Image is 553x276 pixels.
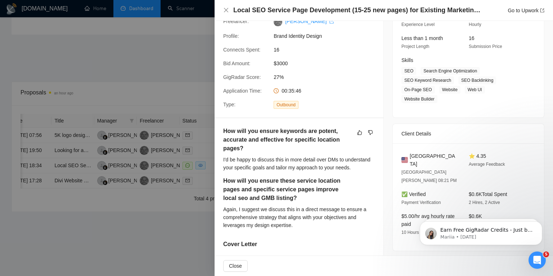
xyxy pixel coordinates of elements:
[223,7,229,13] button: Close
[223,7,229,13] span: close
[274,59,382,67] span: $3000
[285,18,334,24] a: [PERSON_NAME] export
[401,76,454,84] span: SEO Keyword Research
[401,22,435,27] span: Experience Level
[401,35,443,41] span: Less than 1 month
[540,8,544,13] span: export
[274,88,279,93] span: clock-circle
[401,124,535,143] div: Client Details
[223,260,248,272] button: Close
[223,156,375,172] div: I'd be happy to discuss this in more detail over DMs to understand your specific goals and tailor...
[223,74,261,80] span: GigRadar Score:
[274,73,382,81] span: 27%
[274,46,382,54] span: 16
[223,18,249,24] span: Freelancer:
[469,191,507,197] span: $0.6K Total Spent
[366,128,375,137] button: dislike
[282,88,301,94] span: 00:35:46
[469,153,486,159] span: ⭐ 4.35
[223,240,257,249] h5: Cover Letter
[223,177,352,202] h5: How will you ensure these service location pages and specific service pages improve local seo and...
[410,152,457,168] span: [GEOGRAPHIC_DATA]
[401,200,441,205] span: Payment Verification
[508,8,544,13] a: Go to Upworkexport
[233,6,482,15] h4: Local SEO Service Page Development (15-25 new pages) for Existing Marketing Agency Website!
[223,102,235,107] span: Type:
[223,47,261,53] span: Connects Spent:
[229,262,242,270] span: Close
[469,22,481,27] span: Hourly
[401,67,416,75] span: SEO
[274,101,298,109] span: Outbound
[223,33,239,39] span: Profile:
[469,35,475,41] span: 16
[439,86,460,94] span: Website
[223,61,251,66] span: Bid Amount:
[274,18,282,26] img: c1KMYbSUufEWBls0-Guyemiimam7xLkkpV9MGfcmiomLFdC9vGXT7BBDYSdkZD-0uq
[223,205,375,229] div: Again, I suggest we discuss this in a direct message to ensure a comprehensive strategy that alig...
[223,88,262,94] span: Application Time:
[421,67,480,75] span: Search Engine Optimization
[401,230,419,235] span: 10 Hours
[274,32,382,40] span: Brand Identity Design
[469,200,500,205] span: 2 Hires, 2 Active
[529,251,546,269] iframe: Intercom live chat
[458,76,496,84] span: SEO Backlinking
[401,156,408,164] img: 🇺🇸
[469,162,505,167] span: Average Feedback
[543,251,549,257] span: 5
[401,170,457,183] span: [GEOGRAPHIC_DATA][PERSON_NAME] 08:21 PM
[401,191,426,197] span: ✅ Verified
[368,130,373,135] span: dislike
[409,206,553,257] iframe: Intercom notifications message
[329,19,334,24] span: export
[401,213,455,227] span: $5.00/hr avg hourly rate paid
[223,127,352,153] h5: How will you ensure keywords are potent, accurate and effective for specific location pages?
[469,44,502,49] span: Submission Price
[355,128,364,137] button: like
[465,86,485,94] span: Web UI
[401,57,413,63] span: Skills
[401,86,435,94] span: On-Page SEO
[357,130,362,135] span: like
[401,95,437,103] span: Website Builder
[401,44,429,49] span: Project Length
